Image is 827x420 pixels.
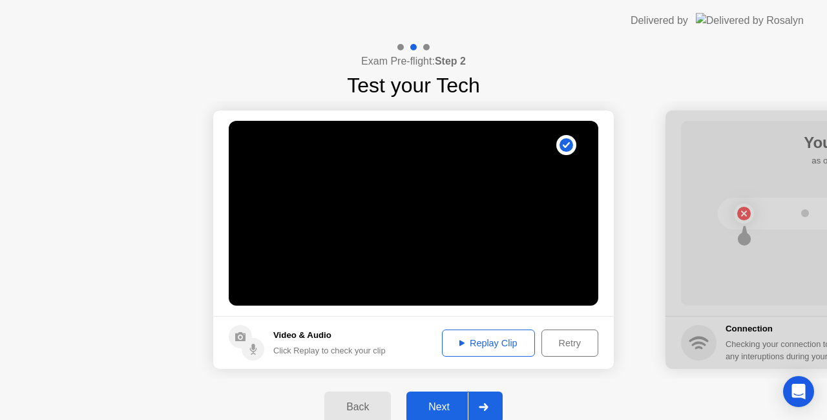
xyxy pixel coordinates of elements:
[435,56,466,67] b: Step 2
[410,401,468,413] div: Next
[273,329,386,342] h5: Video & Audio
[696,13,804,28] img: Delivered by Rosalyn
[541,330,598,357] button: Retry
[442,330,535,357] button: Replay Clip
[446,135,462,151] div: !
[783,376,814,407] div: Open Intercom Messenger
[361,54,466,69] h4: Exam Pre-flight:
[455,135,471,151] div: . . .
[273,344,386,357] div: Click Replay to check your clip
[446,338,530,348] div: Replay Clip
[347,70,480,101] h1: Test your Tech
[328,401,387,413] div: Back
[546,338,594,348] div: Retry
[631,13,688,28] div: Delivered by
